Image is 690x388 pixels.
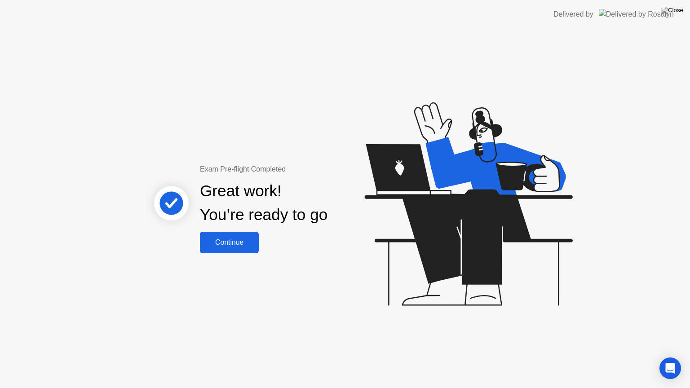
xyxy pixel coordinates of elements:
[200,232,259,253] button: Continue
[661,7,683,14] img: Close
[553,9,593,20] div: Delivered by
[659,357,681,379] div: Open Intercom Messenger
[200,179,327,227] div: Great work! You’re ready to go
[203,238,256,247] div: Continue
[599,9,674,19] img: Delivered by Rosalyn
[200,164,385,175] div: Exam Pre-flight Completed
